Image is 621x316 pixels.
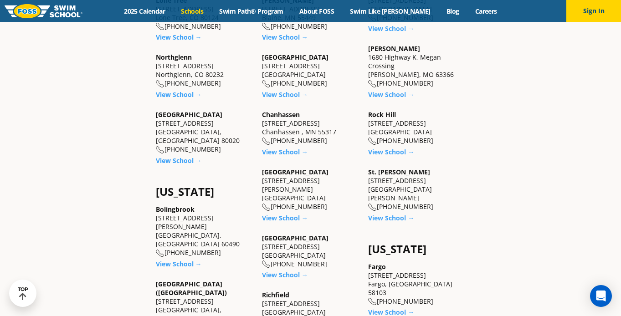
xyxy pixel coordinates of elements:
img: location-phone-o-icon.svg [156,80,164,88]
a: View School → [368,90,414,99]
img: location-phone-o-icon.svg [368,138,377,145]
a: [GEOGRAPHIC_DATA] [262,53,328,61]
a: [GEOGRAPHIC_DATA] [262,168,328,176]
img: location-phone-o-icon.svg [368,80,377,88]
a: View School → [368,148,414,156]
div: TOP [18,286,28,301]
div: [STREET_ADDRESS] [GEOGRAPHIC_DATA] [PHONE_NUMBER] [262,234,359,269]
img: location-phone-o-icon.svg [156,250,164,257]
a: View School → [262,270,308,279]
a: [GEOGRAPHIC_DATA] [156,110,222,119]
img: location-phone-o-icon.svg [262,138,271,145]
div: [STREET_ADDRESS] [GEOGRAPHIC_DATA] [PHONE_NUMBER] [262,53,359,88]
img: location-phone-o-icon.svg [262,260,271,268]
a: [GEOGRAPHIC_DATA] [262,234,328,242]
a: Bolingbrook [156,205,195,214]
a: View School → [156,90,202,99]
a: Swim Like [PERSON_NAME] [342,7,439,15]
div: Open Intercom Messenger [590,285,612,307]
div: [STREET_ADDRESS][PERSON_NAME] [GEOGRAPHIC_DATA], [GEOGRAPHIC_DATA] 60490 [PHONE_NUMBER] [156,205,253,257]
img: location-phone-o-icon.svg [262,80,271,88]
a: View School → [368,214,414,222]
div: [STREET_ADDRESS] [GEOGRAPHIC_DATA], [GEOGRAPHIC_DATA] 80020 [PHONE_NUMBER] [156,110,253,154]
a: View School → [262,33,308,41]
a: About FOSS [291,7,342,15]
img: location-phone-o-icon.svg [262,204,271,211]
img: location-phone-o-icon.svg [156,23,164,31]
div: [STREET_ADDRESS] [GEOGRAPHIC_DATA] [PHONE_NUMBER] [368,110,465,145]
div: 1680 Highway K, Megan Crossing [PERSON_NAME], MO 63366 [PHONE_NUMBER] [368,44,465,88]
a: Northglenn [156,53,192,61]
img: location-phone-o-icon.svg [368,204,377,211]
img: location-phone-o-icon.svg [262,23,271,31]
div: [STREET_ADDRESS][PERSON_NAME] [GEOGRAPHIC_DATA] [PHONE_NUMBER] [262,168,359,211]
h4: [US_STATE] [368,243,465,255]
div: [STREET_ADDRESS] [GEOGRAPHIC_DATA][PERSON_NAME] [PHONE_NUMBER] [368,168,465,211]
a: Careers [467,7,505,15]
div: [STREET_ADDRESS] Chanhassen , MN 55317 [PHONE_NUMBER] [262,110,359,145]
a: View School → [156,33,202,41]
a: View School → [262,148,308,156]
img: location-phone-o-icon.svg [156,146,164,154]
div: [STREET_ADDRESS] Fargo, [GEOGRAPHIC_DATA] 58103 [PHONE_NUMBER] [368,262,465,306]
a: St. [PERSON_NAME] [368,168,430,176]
a: [PERSON_NAME] [368,44,420,53]
img: FOSS Swim School Logo [5,4,82,18]
a: Blog [438,7,467,15]
a: Rock Hill [368,110,396,119]
img: location-phone-o-icon.svg [368,298,377,306]
a: View School → [156,156,202,165]
div: [STREET_ADDRESS] Northglenn, CO 80232 [PHONE_NUMBER] [156,53,253,88]
a: Swim Path® Program [211,7,291,15]
a: [GEOGRAPHIC_DATA] ([GEOGRAPHIC_DATA]) [156,280,227,297]
a: Chanhassen [262,110,300,119]
a: Richfield [262,291,289,299]
a: View School → [262,214,308,222]
a: 2025 Calendar [116,7,173,15]
a: View School → [156,260,202,268]
a: View School → [368,24,414,33]
a: Fargo [368,262,386,271]
h4: [US_STATE] [156,185,253,198]
a: Schools [173,7,211,15]
a: View School → [262,90,308,99]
